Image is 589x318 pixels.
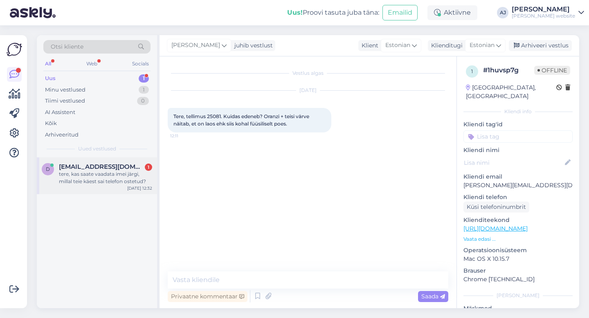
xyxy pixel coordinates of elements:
[512,6,584,19] a: [PERSON_NAME][PERSON_NAME] website
[464,158,563,167] input: Lisa nimi
[470,41,495,50] span: Estonian
[45,97,85,105] div: Tiimi vestlused
[139,74,149,83] div: 1
[45,131,79,139] div: Arhiveeritud
[78,145,116,152] span: Uued vestlused
[168,87,448,94] div: [DATE]
[231,41,273,50] div: juhib vestlust
[463,255,573,263] p: Mac OS X 10.15.7
[463,225,528,232] a: [URL][DOMAIN_NAME]
[85,58,99,69] div: Web
[173,113,310,127] span: Tere, tellimus 25081. Kuidas edeneb? Oranzi + teisi värve näitab, et on laos ehk siis kohal füüsi...
[168,69,448,77] div: Vestlus algas
[497,7,508,18] div: AJ
[512,13,575,19] div: [PERSON_NAME] website
[59,170,152,185] div: tere, kas saate vaadata imei järgi, millal teie käest sai telefon ostetud?
[170,133,201,139] span: 12:11
[463,146,573,155] p: Kliendi nimi
[421,293,445,300] span: Saada
[463,120,573,129] p: Kliendi tag'id
[463,108,573,115] div: Kliendi info
[463,304,573,313] p: Märkmed
[51,43,83,51] span: Otsi kliente
[287,9,303,16] b: Uus!
[130,58,151,69] div: Socials
[463,266,573,275] p: Brauser
[7,42,22,57] img: Askly Logo
[483,65,534,75] div: # 1huvsp7g
[45,86,85,94] div: Minu vestlused
[463,202,529,213] div: Küsi telefoninumbrit
[463,275,573,284] p: Chrome [TECHNICAL_ID]
[463,193,573,202] p: Kliendi telefon
[463,235,573,243] p: Vaata edasi ...
[512,6,575,13] div: [PERSON_NAME]
[45,108,75,116] div: AI Assistent
[43,58,53,69] div: All
[145,163,152,171] div: 1
[168,291,247,302] div: Privaatne kommentaar
[427,5,477,20] div: Aktiivne
[471,68,473,74] span: 1
[59,163,144,170] span: dagopiill@gmail.com
[463,181,573,190] p: [PERSON_NAME][EMAIL_ADDRESS][DOMAIN_NAME]
[463,292,573,299] div: [PERSON_NAME]
[358,41,378,50] div: Klient
[463,246,573,255] p: Operatsioonisüsteem
[46,166,50,172] span: d
[463,216,573,224] p: Klienditeekond
[45,119,57,128] div: Kõik
[171,41,220,50] span: [PERSON_NAME]
[534,66,570,75] span: Offline
[463,172,573,181] p: Kliendi email
[509,40,572,51] div: Arhiveeri vestlus
[382,5,418,20] button: Emailid
[137,97,149,105] div: 0
[466,83,556,101] div: [GEOGRAPHIC_DATA], [GEOGRAPHIC_DATA]
[287,8,379,18] div: Proovi tasuta juba täna:
[463,130,573,143] input: Lisa tag
[139,86,149,94] div: 1
[127,185,152,191] div: [DATE] 12:32
[385,41,410,50] span: Estonian
[45,74,56,83] div: Uus
[428,41,463,50] div: Klienditugi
